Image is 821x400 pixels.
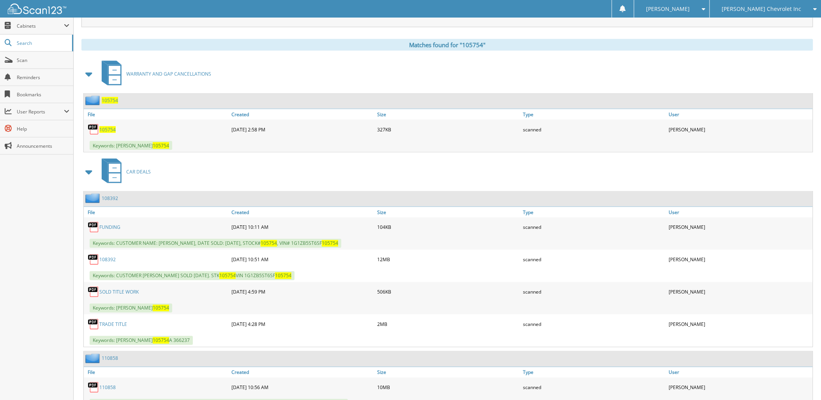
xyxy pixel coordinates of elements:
[84,207,230,218] a: File
[153,142,169,149] span: 105754
[88,221,99,233] img: PDF.png
[667,122,813,137] div: [PERSON_NAME]
[17,108,64,115] span: User Reports
[17,91,69,98] span: Bookmarks
[88,319,99,330] img: PDF.png
[17,23,64,29] span: Cabinets
[375,122,521,137] div: 327KB
[84,367,230,378] a: File
[521,317,667,332] div: scanned
[85,354,102,363] img: folder2.png
[99,384,116,391] a: 110858
[88,254,99,265] img: PDF.png
[230,219,375,235] div: [DATE] 10:11 AM
[722,7,802,11] span: [PERSON_NAME] Chevrolet Inc
[85,96,102,105] img: folder2.png
[375,207,521,218] a: Size
[99,257,116,263] a: 108392
[102,195,118,202] a: 108392
[667,317,813,332] div: [PERSON_NAME]
[102,355,118,362] a: 110858
[230,380,375,395] div: [DATE] 10:56 AM
[375,380,521,395] div: 10MB
[90,141,172,150] span: Keywords: [PERSON_NAME]
[375,219,521,235] div: 104KB
[102,97,118,104] a: 105754
[126,71,211,77] span: WARRANTY AND GAP CANCELLATIONS
[230,122,375,137] div: [DATE] 2:58 PM
[275,273,291,279] span: 105754
[153,305,169,312] span: 105754
[521,252,667,267] div: scanned
[99,289,139,296] a: SOLD TITLE WORK
[17,126,69,132] span: Help
[667,367,813,378] a: User
[230,252,375,267] div: [DATE] 10:51 AM
[667,252,813,267] div: [PERSON_NAME]
[230,109,375,120] a: Created
[8,4,66,14] img: scan123-logo-white.svg
[646,7,690,11] span: [PERSON_NAME]
[90,271,295,280] span: Keywords: CUSTOMER [PERSON_NAME] SOLD [DATE]. STK VIN 1G1ZB5ST6SF
[375,317,521,332] div: 2MB
[85,193,102,203] img: folder2.png
[90,304,172,313] span: Keywords: [PERSON_NAME]
[17,40,68,46] span: Search
[782,363,821,400] iframe: Chat Widget
[126,168,151,175] span: CAR DEALS
[230,284,375,300] div: [DATE] 4:59 PM
[230,317,375,332] div: [DATE] 4:28 PM
[17,143,69,149] span: Announcements
[667,380,813,395] div: [PERSON_NAME]
[230,367,375,378] a: Created
[667,109,813,120] a: User
[17,74,69,81] span: Reminders
[81,39,813,51] div: Matches found for "105754"
[88,382,99,393] img: PDF.png
[521,219,667,235] div: scanned
[90,239,341,248] span: Keywords: CUSTOMER NAME: [PERSON_NAME], DATE SOLD: [DATE], STOCK# , VIN# 1G1ZB5ST6SF
[230,207,375,218] a: Created
[99,126,116,133] a: 105754
[219,273,236,279] span: 105754
[84,109,230,120] a: File
[375,284,521,300] div: 506KB
[375,109,521,120] a: Size
[322,240,338,247] span: 105754
[667,219,813,235] div: [PERSON_NAME]
[521,109,667,120] a: Type
[99,224,120,231] a: FUNDING
[97,58,211,89] a: WARRANTY AND GAP CANCELLATIONS
[88,286,99,298] img: PDF.png
[521,380,667,395] div: scanned
[521,207,667,218] a: Type
[375,252,521,267] div: 12MB
[375,367,521,378] a: Size
[90,336,193,345] span: Keywords: [PERSON_NAME] A 366237
[667,207,813,218] a: User
[97,156,151,187] a: CAR DEALS
[521,284,667,300] div: scanned
[153,337,169,344] span: 105754
[88,124,99,135] img: PDF.png
[521,367,667,378] a: Type
[17,57,69,64] span: Scan
[521,122,667,137] div: scanned
[99,321,127,328] a: TRADE TITLE
[667,284,813,300] div: [PERSON_NAME]
[261,240,277,247] span: 105754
